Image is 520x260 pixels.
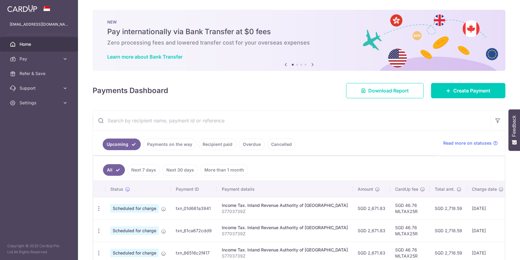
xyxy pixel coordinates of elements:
span: Download Report [368,87,409,94]
span: Read more on statuses [443,140,492,146]
span: Refer & Save [19,70,60,77]
span: CardUp fee [395,186,418,192]
p: S7703739Z [222,231,348,237]
button: Feedback - Show survey [508,109,520,151]
a: Recipient paid [199,139,236,150]
a: Upcoming [103,139,141,150]
span: Scheduled for charge [110,249,159,257]
img: Bank transfer banner [93,10,505,71]
td: [DATE] [467,197,508,219]
a: Next 30 days [162,164,198,176]
td: SGD 2,671.83 [353,219,390,242]
span: Total amt. [435,186,455,192]
span: Settings [19,100,60,106]
a: Read more on statuses [443,140,498,146]
span: Home [19,41,60,47]
span: Scheduled for charge [110,204,159,213]
td: [DATE] [467,219,508,242]
td: SGD 2,671.83 [353,197,390,219]
a: Learn more about Bank Transfer [107,54,182,60]
a: Payments on the way [143,139,196,150]
div: Income Tax. Inland Revenue Authority of [GEOGRAPHIC_DATA] [222,247,348,253]
a: Next 7 days [127,164,160,176]
td: SGD 46.76 MLTAX25R [390,197,430,219]
div: Income Tax. Inland Revenue Authority of [GEOGRAPHIC_DATA] [222,225,348,231]
span: Pay [19,56,60,62]
a: More than 1 month [200,164,248,176]
a: Download Report [346,83,424,98]
th: Payment ID [171,181,217,197]
td: SGD 2,718.59 [430,219,467,242]
span: Amount [358,186,373,192]
h4: Payments Dashboard [93,85,168,96]
img: CardUp [7,5,37,12]
h5: Pay internationally via Bank Transfer at $0 fees [107,27,491,37]
p: S7703739Z [222,253,348,259]
p: S7703739Z [222,208,348,215]
span: Status [110,186,123,192]
td: SGD 46.76 MLTAX25R [390,219,430,242]
p: [EMAIL_ADDRESS][DOMAIN_NAME] [10,21,68,27]
span: Feedback [511,115,517,137]
span: Create Payment [453,87,490,94]
a: Cancelled [267,139,296,150]
input: Search by recipient name, payment id or reference [93,111,490,130]
p: NEW [107,20,491,24]
td: txn_61ca672cdd9 [171,219,217,242]
a: Create Payment [431,83,505,98]
span: Scheduled for charge [110,226,159,235]
span: Support [19,85,60,91]
span: Charge date [472,186,497,192]
th: Payment details [217,181,353,197]
a: Overdue [239,139,265,150]
div: Income Tax. Inland Revenue Authority of [GEOGRAPHIC_DATA] [222,202,348,208]
td: txn_01d661a3941 [171,197,217,219]
h6: Zero processing fees and lowered transfer cost for your overseas expenses [107,39,491,46]
td: SGD 2,718.59 [430,197,467,219]
a: All [103,164,125,176]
